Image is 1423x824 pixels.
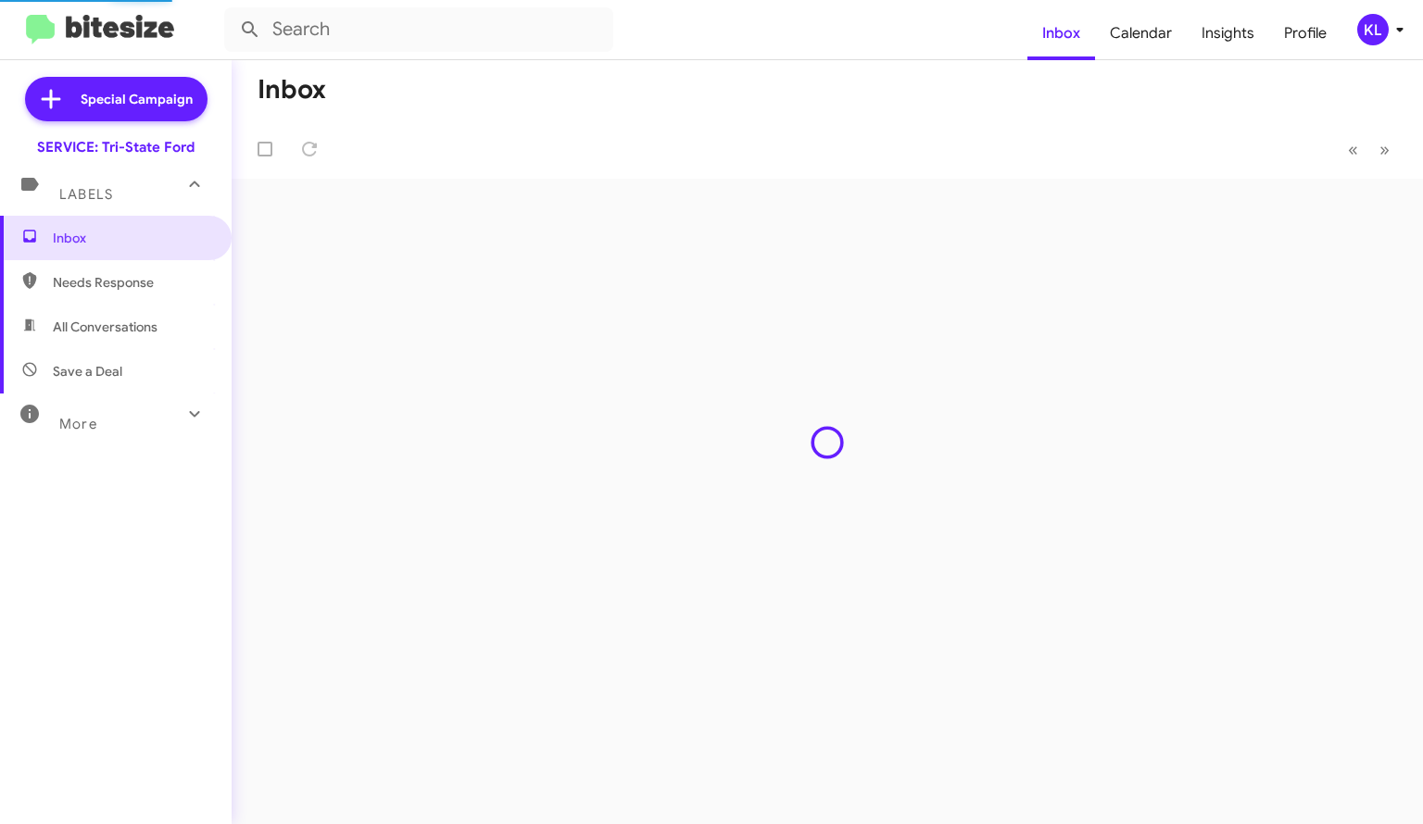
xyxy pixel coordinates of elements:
[81,90,193,108] span: Special Campaign
[1187,6,1269,60] a: Insights
[1338,131,1401,169] nav: Page navigation example
[53,318,157,336] span: All Conversations
[25,77,208,121] a: Special Campaign
[59,416,97,432] span: More
[1027,6,1095,60] a: Inbox
[1341,14,1403,45] button: KL
[1368,131,1401,169] button: Next
[1348,138,1358,161] span: «
[1095,6,1187,60] a: Calendar
[1379,138,1390,161] span: »
[224,7,613,52] input: Search
[1269,6,1341,60] a: Profile
[53,273,210,292] span: Needs Response
[37,138,195,156] div: SERVICE: Tri-State Ford
[53,229,210,247] span: Inbox
[1357,14,1389,45] div: KL
[258,75,326,105] h1: Inbox
[59,186,113,203] span: Labels
[1337,131,1369,169] button: Previous
[53,362,122,381] span: Save a Deal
